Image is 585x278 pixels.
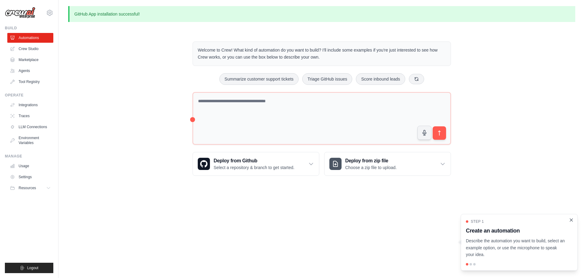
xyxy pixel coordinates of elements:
img: Logo [5,7,35,19]
button: Resources [7,183,53,193]
button: Triage GitHub issues [302,73,352,85]
h3: Deploy from Github [214,157,294,164]
button: Summarize customer support tickets [219,73,299,85]
div: Build [5,26,53,31]
p: Choose a zip file to upload. [345,164,397,171]
a: Automations [7,33,53,43]
a: Environment Variables [7,133,53,148]
iframe: Chat Widget [555,249,585,278]
a: Integrations [7,100,53,110]
div: Operate [5,93,53,98]
a: Marketplace [7,55,53,65]
a: Crew Studio [7,44,53,54]
a: Traces [7,111,53,121]
h3: Deploy from zip file [345,157,397,164]
button: Logout [5,263,53,273]
button: Close walkthrough [569,218,574,222]
div: Widget de chat [555,249,585,278]
div: Manage [5,154,53,159]
span: Step 1 [471,219,484,224]
p: Select a repository & branch to get started. [214,164,294,171]
p: Describe the automation you want to build, select an example option, or use the microphone to spe... [466,237,565,258]
span: Resources [19,186,36,190]
a: Settings [7,172,53,182]
a: Tool Registry [7,77,53,87]
button: Score inbound leads [356,73,405,85]
h3: Create an automation [466,226,565,235]
a: Usage [7,161,53,171]
span: Logout [27,265,38,270]
a: Agents [7,66,53,76]
p: Welcome to Crew! What kind of automation do you want to build? I'll include some examples if you'... [198,47,446,61]
a: LLM Connections [7,122,53,132]
p: GitHub App installation successful! [68,6,575,22]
